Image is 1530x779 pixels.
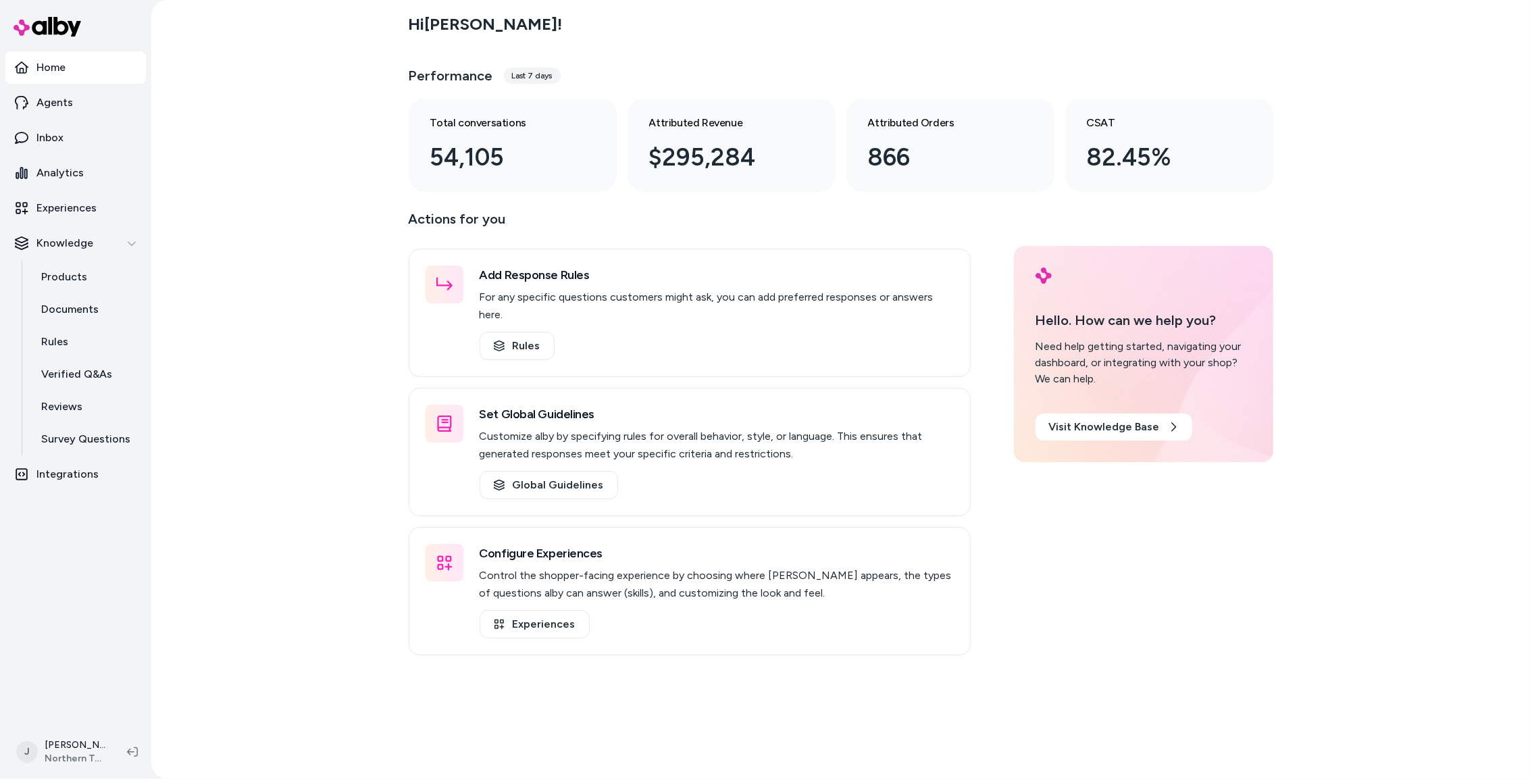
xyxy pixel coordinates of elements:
button: J[PERSON_NAME]Northern Tool [8,730,116,774]
p: For any specific questions customers might ask, you can add preferred responses or answers here. [480,288,954,324]
a: Rules [28,326,146,358]
h3: Set Global Guidelines [480,405,954,424]
p: Analytics [36,165,84,181]
img: alby Logo [14,17,81,36]
a: Total conversations 54,105 [409,99,617,192]
p: Hello. How can we help you? [1036,310,1252,330]
div: 82.45% [1087,139,1230,176]
div: Last 7 days [504,68,561,84]
a: Inbox [5,122,146,154]
p: Survey Questions [41,431,130,447]
p: Agents [36,95,73,111]
span: J [16,741,38,763]
div: $295,284 [649,139,792,176]
img: alby Logo [1036,268,1052,284]
a: Attributed Revenue $295,284 [628,99,836,192]
div: 54,105 [430,139,573,176]
a: Agents [5,86,146,119]
h3: Add Response Rules [480,266,954,284]
h3: Total conversations [430,115,573,131]
h3: Attributed Orders [868,115,1011,131]
a: Experiences [5,192,146,224]
p: Reviews [41,399,82,415]
a: Visit Knowledge Base [1036,413,1192,441]
a: Products [28,261,146,293]
span: Northern Tool [45,752,105,765]
h3: Attributed Revenue [649,115,792,131]
a: Documents [28,293,146,326]
h3: Configure Experiences [480,544,954,563]
a: Integrations [5,458,146,491]
button: Knowledge [5,227,146,259]
h2: Hi [PERSON_NAME] ! [409,14,563,34]
p: Verified Q&As [41,366,112,382]
p: Rules [41,334,68,350]
p: Control the shopper-facing experience by choosing where [PERSON_NAME] appears, the types of quest... [480,567,954,602]
p: Integrations [36,466,99,482]
a: Rules [480,332,555,360]
div: Need help getting started, navigating your dashboard, or integrating with your shop? We can help. [1036,338,1252,387]
p: Experiences [36,200,97,216]
a: Verified Q&As [28,358,146,391]
p: [PERSON_NAME] [45,738,105,752]
a: Global Guidelines [480,471,618,499]
p: Inbox [36,130,63,146]
p: Actions for you [409,208,971,241]
a: CSAT 82.45% [1065,99,1273,192]
a: Experiences [480,610,590,638]
div: 866 [868,139,1011,176]
a: Reviews [28,391,146,423]
p: Documents [41,301,99,318]
h3: CSAT [1087,115,1230,131]
p: Products [41,269,87,285]
a: Analytics [5,157,146,189]
p: Customize alby by specifying rules for overall behavior, style, or language. This ensures that ge... [480,428,954,463]
a: Survey Questions [28,423,146,455]
a: Attributed Orders 866 [846,99,1054,192]
a: Home [5,51,146,84]
h3: Performance [409,66,493,85]
p: Knowledge [36,235,93,251]
p: Home [36,59,66,76]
